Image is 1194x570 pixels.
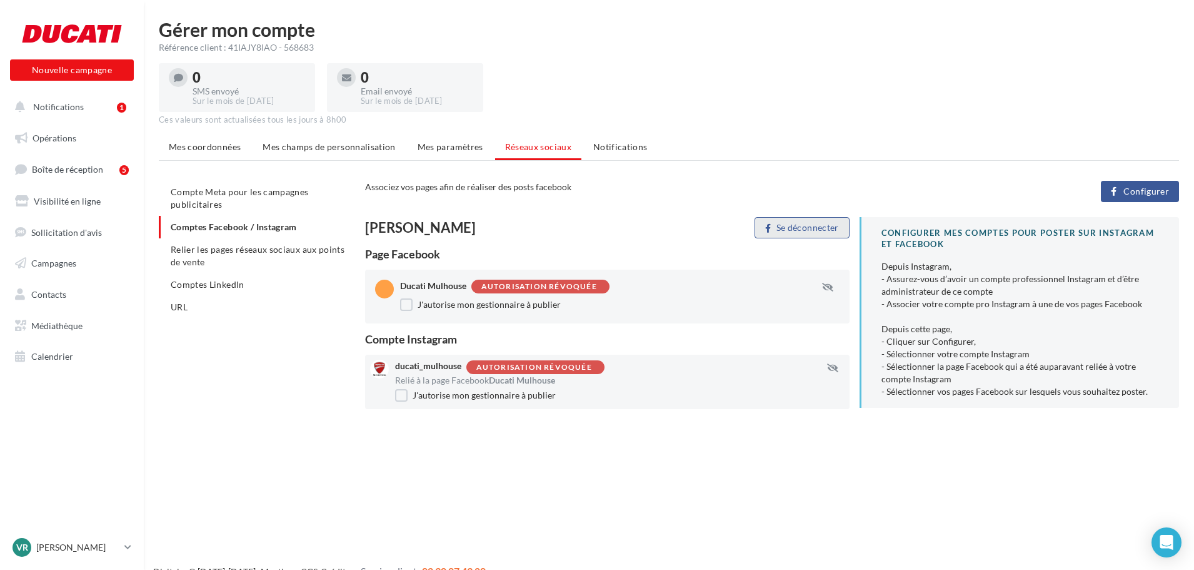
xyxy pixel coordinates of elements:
[171,279,244,290] span: Comptes LinkedIn
[8,313,136,339] a: Médiathèque
[119,165,129,175] div: 5
[8,220,136,246] a: Sollicitation d'avis
[10,536,134,559] a: Vr [PERSON_NAME]
[8,94,131,120] button: Notifications 1
[418,141,483,152] span: Mes paramètres
[395,360,461,371] span: ducati_mulhouse
[193,71,305,84] div: 0
[489,375,555,385] span: Ducati Mulhouse
[365,181,571,192] span: Associez vos pages afin de réaliser des posts facebook
[361,87,473,96] div: Email envoyé
[8,156,136,183] a: Boîte de réception5
[365,221,603,235] div: [PERSON_NAME]
[159,20,1179,39] h1: Gérer mon compte
[881,227,1159,250] div: CONFIGURER MES COMPTES POUR POSTER sur instagram et facebook
[395,374,845,387] div: Relié à la page Facebook
[361,71,473,84] div: 0
[159,41,1179,54] div: Référence client : 41IAJY8IAO - 568683
[365,333,850,345] div: Compte Instagram
[361,96,473,107] div: Sur le mois de [DATE]
[755,217,849,238] button: Se déconnecter
[1123,186,1169,196] span: Configurer
[16,541,28,554] span: Vr
[117,103,126,113] div: 1
[263,141,396,152] span: Mes champs de personnalisation
[8,188,136,215] a: Visibilité en ligne
[395,389,556,402] label: J'autorise mon gestionnaire à publier
[8,344,136,370] a: Calendrier
[32,164,103,175] span: Boîte de réception
[8,282,136,308] a: Contacts
[881,260,1159,398] div: Depuis Instagram, - Assurez-vous d’avoir un compte professionnel Instagram et d’être administrate...
[193,87,305,96] div: SMS envoyé
[8,250,136,277] a: Campagnes
[193,96,305,107] div: Sur le mois de [DATE]
[33,133,76,143] span: Opérations
[31,320,83,331] span: Médiathèque
[33,101,84,112] span: Notifications
[159,115,1179,126] div: Ces valeurs sont actualisées tous les jours à 8h00
[400,298,561,311] label: J'autorise mon gestionnaire à publier
[10,59,134,81] button: Nouvelle campagne
[36,541,119,554] p: [PERSON_NAME]
[171,186,309,210] span: Compte Meta pour les campagnes publicitaires
[171,302,188,312] span: URL
[481,283,597,291] div: Autorisation révoquée
[31,351,73,362] span: Calendrier
[171,244,344,267] span: Relier les pages réseaux sociaux aux points de vente
[34,196,101,206] span: Visibilité en ligne
[8,125,136,151] a: Opérations
[1101,181,1179,202] button: Configurer
[169,141,241,152] span: Mes coordonnées
[400,280,466,291] span: Ducati Mulhouse
[31,258,76,268] span: Campagnes
[31,226,102,237] span: Sollicitation d'avis
[593,141,648,152] span: Notifications
[476,364,592,372] div: Autorisation révoquée
[365,248,850,260] div: Page Facebook
[31,289,66,300] span: Contacts
[1151,527,1181,557] div: Open Intercom Messenger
